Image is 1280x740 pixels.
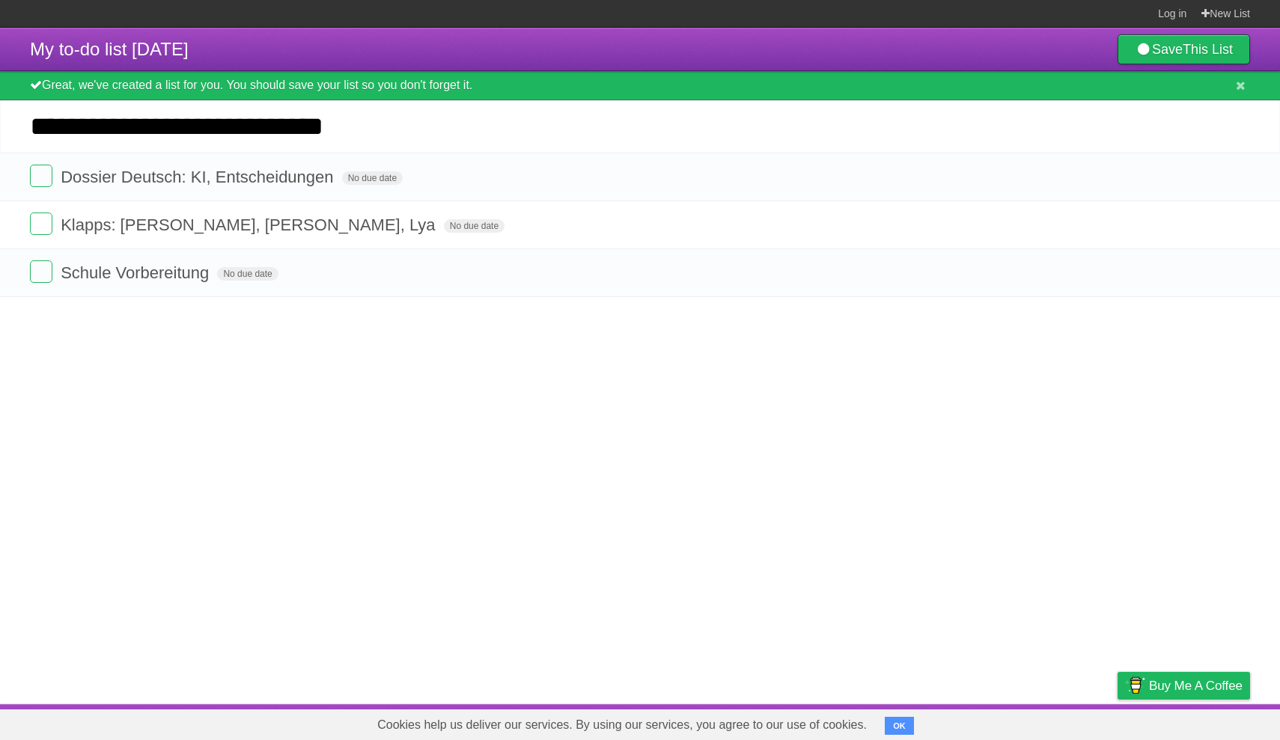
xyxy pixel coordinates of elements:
[342,171,403,185] span: No due date
[30,260,52,283] label: Done
[61,215,439,234] span: Klapps: [PERSON_NAME], [PERSON_NAME], Lya
[30,212,52,235] label: Done
[1156,708,1250,736] a: Suggest a feature
[1047,708,1080,736] a: Terms
[1149,673,1243,699] span: Buy me a coffee
[918,708,950,736] a: About
[885,717,914,735] button: OK
[1098,708,1137,736] a: Privacy
[30,165,52,187] label: Done
[1118,34,1250,64] a: SaveThis List
[61,168,337,186] span: Dossier Deutsch: KI, Entscheidungen
[61,263,213,282] span: Schule Vorbereitung
[1118,672,1250,700] a: Buy me a coffee
[30,39,189,59] span: My to-do list [DATE]
[1125,673,1145,698] img: Buy me a coffee
[1183,42,1233,57] b: This List
[217,267,278,281] span: No due date
[362,710,882,740] span: Cookies help us deliver our services. By using our services, you agree to our use of cookies.
[968,708,1028,736] a: Developers
[444,219,505,233] span: No due date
